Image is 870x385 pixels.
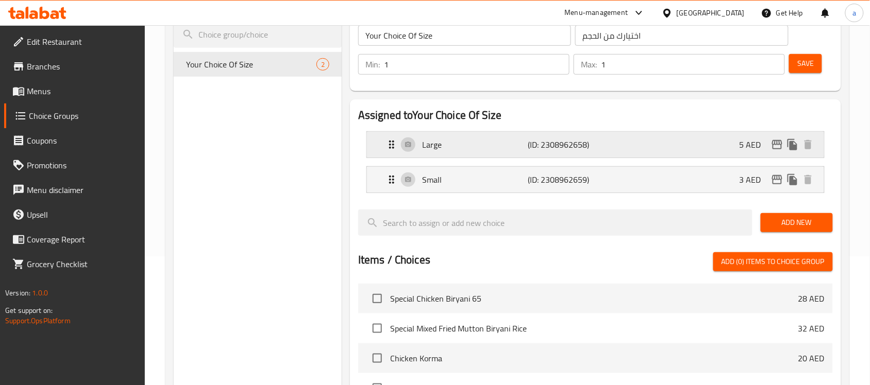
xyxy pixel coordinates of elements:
[367,167,824,192] div: Expand
[713,252,833,271] button: Add (0) items to choice group
[174,22,342,48] input: search
[797,57,814,70] span: Save
[390,352,798,364] span: Chicken Korma
[358,162,833,197] li: Expand
[4,79,145,103] a: Menus
[32,286,48,300] span: 1.0.0
[5,286,30,300] span: Version:
[852,7,856,19] span: a
[581,58,597,71] p: Max:
[5,314,71,327] a: Support.OpsPlatform
[27,85,137,97] span: Menus
[789,54,822,73] button: Save
[358,252,430,268] h2: Items / Choices
[358,209,752,236] input: search
[366,347,388,369] span: Select choice
[4,252,145,276] a: Grocery Checklist
[798,322,825,335] p: 32 AED
[528,173,598,186] p: (ID: 2308962659)
[769,216,825,229] span: Add New
[358,127,833,162] li: Expand
[4,103,145,128] a: Choice Groups
[740,138,769,151] p: 5 AED
[769,137,785,152] button: edit
[367,132,824,157] div: Expand
[5,304,53,317] span: Get support on:
[29,110,137,122] span: Choice Groups
[27,233,137,246] span: Coverage Report
[785,172,800,187] button: duplicate
[740,173,769,186] p: 3 AED
[366,318,388,339] span: Select choice
[722,255,825,268] span: Add (0) items to choice group
[565,7,628,19] div: Menu-management
[27,184,137,196] span: Menu disclaimer
[528,138,598,151] p: (ID: 2308962658)
[677,7,745,19] div: [GEOGRAPHIC_DATA]
[390,322,798,335] span: Special Mixed Fried Mutton Biryani Rice
[390,292,798,305] span: Special Chicken Biryani 65
[174,52,342,77] div: Your Choice Of Size2
[316,58,329,71] div: Choices
[798,292,825,305] p: 28 AED
[769,172,785,187] button: edit
[27,159,137,171] span: Promotions
[27,36,137,48] span: Edit Restaurant
[27,134,137,147] span: Coupons
[798,352,825,364] p: 20 AED
[4,153,145,178] a: Promotions
[4,54,145,79] a: Branches
[27,258,137,270] span: Grocery Checklist
[27,60,137,73] span: Branches
[317,60,329,69] span: 2
[366,288,388,309] span: Select choice
[27,208,137,221] span: Upsell
[186,58,316,71] span: Your Choice Of Size
[365,58,380,71] p: Min:
[4,128,145,153] a: Coupons
[422,173,528,186] p: Small
[800,137,816,152] button: delete
[800,172,816,187] button: delete
[4,29,145,54] a: Edit Restaurant
[4,178,145,202] a: Menu disclaimer
[358,108,833,123] h2: Assigned to Your Choice Of Size
[761,213,833,232] button: Add New
[4,202,145,227] a: Upsell
[785,137,800,152] button: duplicate
[4,227,145,252] a: Coverage Report
[422,138,528,151] p: Large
